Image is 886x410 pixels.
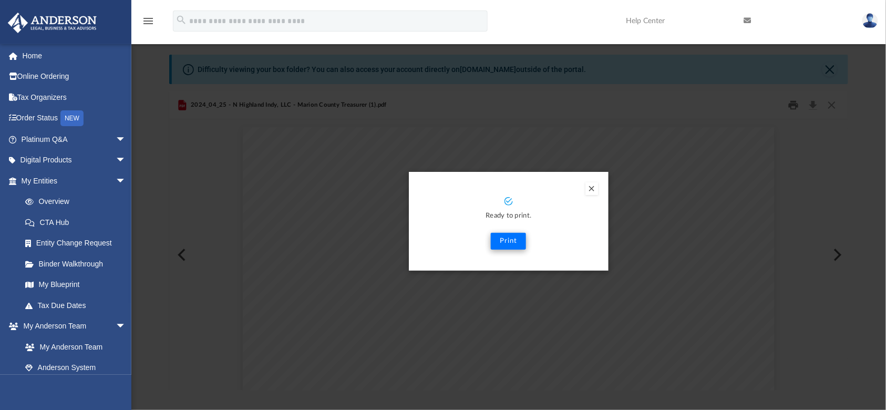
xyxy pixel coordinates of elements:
[176,14,187,26] i: search
[15,357,137,378] a: Anderson System
[862,13,878,28] img: User Pic
[116,170,137,192] span: arrow_drop_down
[15,274,137,295] a: My Blueprint
[60,110,84,126] div: NEW
[142,15,154,27] i: menu
[116,150,137,171] span: arrow_drop_down
[15,191,142,212] a: Overview
[7,45,142,66] a: Home
[116,316,137,337] span: arrow_drop_down
[15,336,131,357] a: My Anderson Team
[7,170,142,191] a: My Entitiesarrow_drop_down
[15,233,142,254] a: Entity Change Request
[7,150,142,171] a: Digital Productsarrow_drop_down
[116,129,137,150] span: arrow_drop_down
[15,212,142,233] a: CTA Hub
[142,20,154,27] a: menu
[7,108,142,129] a: Order StatusNEW
[5,13,100,33] img: Anderson Advisors Platinum Portal
[7,66,142,87] a: Online Ordering
[7,129,142,150] a: Platinum Q&Aarrow_drop_down
[7,87,142,108] a: Tax Organizers
[15,295,142,316] a: Tax Due Dates
[169,91,848,391] div: Preview
[419,210,598,222] p: Ready to print.
[15,253,142,274] a: Binder Walkthrough
[491,233,526,250] button: Print
[7,316,137,337] a: My Anderson Teamarrow_drop_down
